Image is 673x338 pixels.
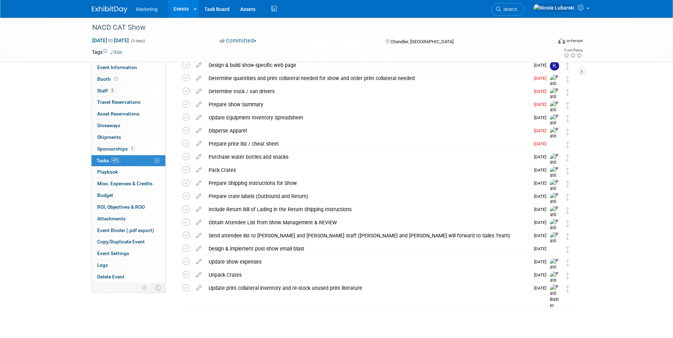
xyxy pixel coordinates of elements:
span: [DATE] [534,76,550,81]
i: Move task [566,181,569,187]
span: Booth not reserved yet [112,76,119,81]
div: Update print collateral inventory and re-stock unused print literature [205,282,530,294]
span: Attachments [97,216,126,221]
img: Patti Baxter [550,271,561,296]
span: 44% [111,158,120,163]
i: Move task [566,259,569,266]
div: Event Format [510,37,583,47]
img: Format-Inperson.png [558,38,565,44]
a: Budget [92,190,165,201]
span: Travel Reservations [97,99,140,105]
a: Asset Reservations [92,108,165,120]
a: ROI, Objectives & ROO [92,202,165,213]
a: Staff2 [92,85,165,97]
td: Toggle Event Tabs [151,283,165,292]
img: Patti Baxter [550,114,561,139]
img: Patti Baxter [550,205,561,231]
button: Committed [217,37,259,45]
i: Move task [566,286,569,292]
span: Misc. Expenses & Credits [97,181,153,186]
a: edit [193,128,205,134]
span: Delete Event [97,274,125,280]
span: Chandler, [GEOGRAPHIC_DATA] [391,39,453,44]
a: Giveaways [92,120,165,131]
div: Prepare Show Summary [205,98,530,111]
span: [DATE] [534,181,550,186]
span: [DATE] [534,246,550,251]
a: Sponsorships1 [92,143,165,155]
td: Tags [92,49,122,56]
a: edit [193,101,205,108]
img: Katie Hein [550,61,559,71]
img: ExhibitDay [92,6,127,13]
div: Pack Crates [205,164,530,176]
a: edit [193,62,205,68]
div: Purchase water bottles and snacks [205,151,530,163]
img: Patti Baxter [550,166,561,191]
span: Copy/Duplicate Event [97,239,145,244]
span: Staff [97,88,115,94]
img: Patti Baxter [550,101,561,126]
div: Design & implement post-show email blast [205,243,530,255]
span: 1 [129,146,135,151]
div: Send attendee list to [PERSON_NAME] and [PERSON_NAME] staff ([PERSON_NAME] and [PERSON_NAME] will... [205,230,530,242]
span: 2 [110,88,115,93]
a: edit [193,180,205,186]
i: Move task [566,207,569,214]
span: ROI, Objectives & ROO [97,204,145,210]
a: edit [193,259,205,265]
span: Logs [97,262,108,268]
i: Move task [566,141,569,148]
div: Obtain Attendee List from Show Management & REVIEW [205,216,530,229]
img: Nicole Lubarski [550,140,559,149]
span: [DATE] [534,207,550,212]
span: [DATE] [534,286,550,291]
div: Update show expenses [205,256,530,268]
a: Search [491,3,524,16]
i: Move task [566,89,569,96]
i: Move task [566,115,569,122]
a: edit [193,114,205,121]
a: Shipments [92,132,165,143]
i: Move task [566,246,569,253]
a: Tasks44% [92,155,165,167]
span: [DATE] [534,220,550,225]
span: Event Information [97,64,137,70]
span: Event Settings [97,250,129,256]
div: Prepare crate labels (Outbound and Return) [205,190,530,202]
i: Move task [566,76,569,83]
i: Move task [566,63,569,69]
a: edit [193,272,205,278]
span: [DATE] [534,194,550,199]
div: Prepare price list / cheat sheet [205,138,530,150]
a: Event Binder (.pdf export) [92,225,165,236]
span: Sponsorships [97,146,135,152]
span: [DATE] [534,233,550,238]
i: Move task [566,272,569,279]
a: Booth [92,74,165,85]
img: Patti Baxter [550,219,561,244]
a: Event Information [92,62,165,73]
span: Event Binder (.pdf export) [97,227,154,233]
a: Travel Reservations [92,97,165,108]
img: Patti Baxter [550,284,561,309]
span: Budget [97,192,113,198]
div: Design & build show-specific web page [205,59,530,71]
span: [DATE] [534,102,550,107]
td: Personalize Event Tab Strip [139,283,151,292]
a: edit [193,75,205,81]
span: [DATE] [534,128,550,133]
a: edit [193,167,205,173]
i: Move task [566,154,569,161]
a: Edit [110,50,122,55]
i: Move task [566,128,569,135]
a: edit [193,88,205,95]
img: Nicole Lubarski [550,245,559,254]
a: Copy/Duplicate Event [92,236,165,248]
a: edit [193,232,205,239]
img: Patti Baxter [550,153,561,178]
span: to [107,38,114,43]
div: Event Rating [563,49,583,52]
span: Playbook [97,169,118,175]
span: [DATE] [534,89,550,94]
